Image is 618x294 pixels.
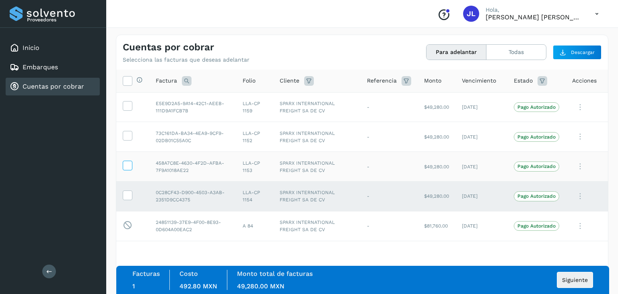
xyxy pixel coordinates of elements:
td: SPARX INTERNATIONAL FREIGHT SA DE CV [273,92,360,122]
a: Embarques [23,63,58,71]
span: Acciones [572,77,597,85]
td: A 84 [236,211,273,241]
p: Pago Autorizado [517,223,556,229]
p: Pago Autorizado [517,134,556,140]
p: Selecciona las facturas que deseas adelantar [123,56,249,63]
td: [DATE] [455,152,507,182]
td: [DATE] [455,181,507,211]
td: $49,280.00 [418,152,455,182]
td: - [360,211,418,241]
div: Inicio [6,39,100,57]
p: Hola, [486,6,582,13]
td: LLA-CP 1159 [236,92,273,122]
td: - [360,92,418,122]
td: - [360,122,418,152]
td: $49,280.00 [418,181,455,211]
td: - [360,152,418,182]
td: [DATE] [455,122,507,152]
td: LLA-CP 1152 [236,122,273,152]
td: [DATE] [455,92,507,122]
span: Folio [243,77,255,85]
div: Embarques [6,58,100,76]
td: $49,280.00 [418,92,455,122]
span: Estado [514,77,533,85]
a: Inicio [23,44,39,52]
p: Proveedores [27,17,97,23]
td: SPARX INTERNATIONAL FREIGHT SA DE CV [273,211,360,241]
h4: Cuentas por cobrar [123,41,214,53]
span: Descargar [571,49,595,56]
span: Vencimiento [462,77,496,85]
td: SPARX INTERNATIONAL FREIGHT SA DE CV [273,122,360,152]
span: Referencia [367,77,397,85]
label: Monto total de facturas [237,270,313,277]
button: Todas [486,45,546,60]
td: 24851139-37E9-4F00-8E93-0D604A00EAC2 [149,211,236,241]
button: Siguiente [557,272,593,288]
td: [DATE] [455,211,507,241]
p: Pago Autorizado [517,104,556,110]
div: Cuentas por cobrar [6,78,100,95]
td: LLA-CP 1154 [236,181,273,211]
td: 0C28CF43-D900-4503-A3AB-2351D9CC4375 [149,181,236,211]
span: Cliente [280,77,299,85]
span: 492.80 MXN [179,282,217,290]
td: LLA-CP 1153 [236,152,273,182]
button: Descargar [553,45,602,60]
span: Monto [424,77,441,85]
td: 458A7C8E-4630-4F2D-AFBA-7F9A1018AE22 [149,152,236,182]
td: - [360,181,418,211]
span: 49,280.00 MXN [237,282,284,290]
span: 1 [132,282,135,290]
p: Pago Autorizado [517,164,556,169]
button: Para adelantar [426,45,486,60]
td: SPARX INTERNATIONAL FREIGHT SA DE CV [273,181,360,211]
label: Costo [179,270,198,277]
p: Pago Autorizado [517,193,556,199]
td: E5E9D2A5-9A14-42C1-AEEB-111D9A1FCB7B [149,92,236,122]
a: Cuentas por cobrar [23,83,84,90]
span: Factura [156,77,177,85]
p: JOSE LUIS GUZMAN ORTA [486,13,582,21]
label: Facturas [132,270,160,277]
td: SPARX INTERNATIONAL FREIGHT SA DE CV [273,152,360,182]
td: 73C161DA-BA34-4EA9-9CF9-02DB01C55A0C [149,122,236,152]
span: Siguiente [562,277,588,283]
td: $81,760.00 [418,211,455,241]
td: $49,280.00 [418,122,455,152]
